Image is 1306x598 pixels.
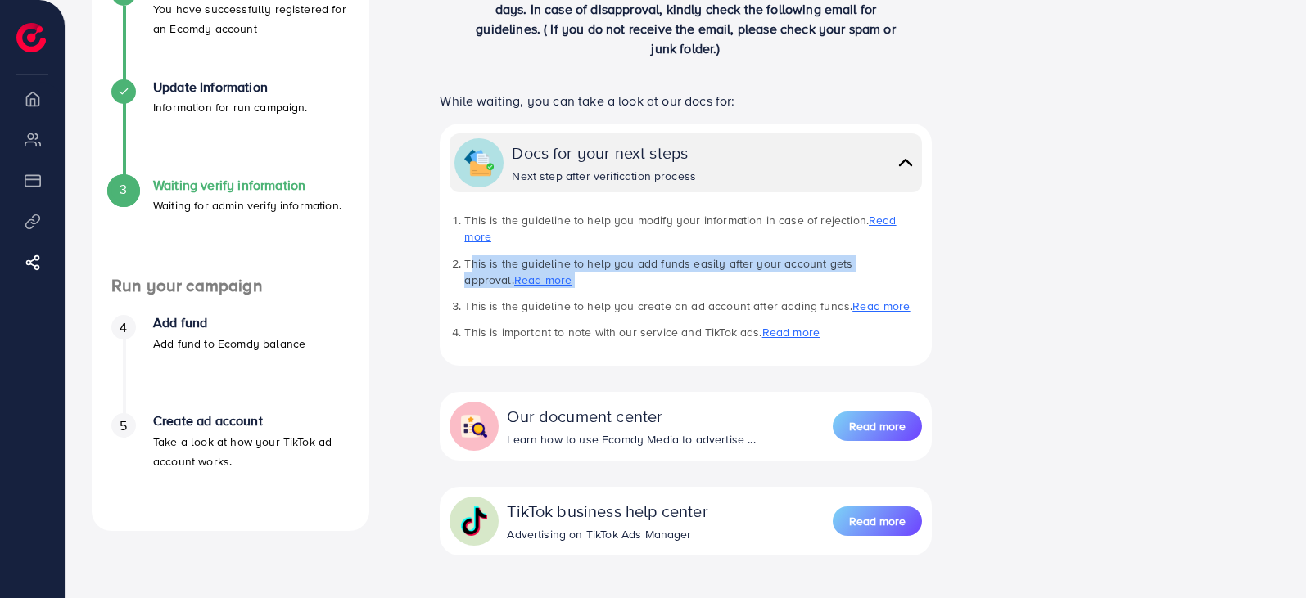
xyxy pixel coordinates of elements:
div: Advertising on TikTok Ads Manager [507,526,707,542]
iframe: Chat [1236,524,1294,586]
span: Read more [849,418,906,434]
a: Read more [762,324,820,340]
h4: Add fund [153,315,305,330]
img: collapse [459,411,489,441]
li: This is important to note with our service and TikTok ads. [464,324,921,340]
a: Read more [833,410,922,443]
li: This is the guideline to help you add funds easily after your account gets approval. [464,255,921,289]
a: Read more [852,298,910,314]
p: While waiting, you can take a look at our docs for: [440,91,931,110]
img: logo [16,23,46,52]
img: collapse [459,506,489,536]
li: Waiting verify information [92,178,369,276]
img: collapse [894,151,917,174]
div: Learn how to use Ecomdy Media to advertise ... [507,431,755,447]
h4: Run your campaign [92,276,369,296]
li: This is the guideline to help you create an ad account after adding funds. [464,298,921,314]
li: Update Information [92,79,369,178]
span: 4 [120,318,127,337]
li: This is the guideline to help you modify your information in case of rejection. [464,212,921,245]
a: Read more [833,505,922,537]
div: Next step after verification process [512,168,696,184]
h4: Waiting verify information [153,178,341,193]
span: 5 [120,416,127,435]
li: Create ad account [92,413,369,511]
p: Take a look at how your TikTok ad account works. [153,432,350,471]
p: Information for run campaign. [153,97,308,117]
h4: Update Information [153,79,308,95]
div: Our document center [507,404,755,428]
div: TikTok business help center [507,499,707,523]
a: Read more [514,272,572,288]
a: Read more [464,212,896,245]
p: Add fund to Ecomdy balance [153,334,305,353]
span: 3 [120,180,127,199]
li: Add fund [92,315,369,413]
h4: Create ad account [153,413,350,429]
span: Read more [849,513,906,529]
button: Read more [833,506,922,536]
button: Read more [833,411,922,441]
div: Docs for your next steps [512,141,696,164]
p: Waiting for admin verify information. [153,196,341,215]
img: collapse [464,148,494,178]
